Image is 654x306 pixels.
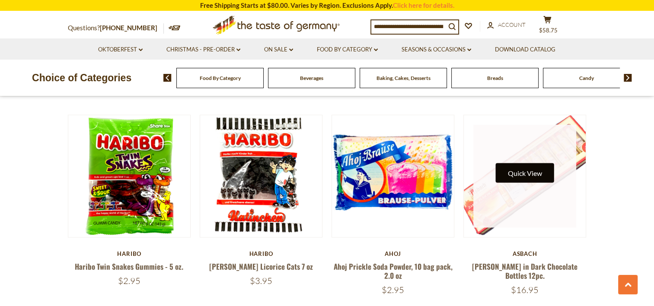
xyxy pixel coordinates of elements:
[334,261,453,281] a: Ahoj Prickle Soda Powder, 10 bag pack, 2.0 oz
[624,74,632,82] img: next arrow
[68,22,164,34] p: Questions?
[209,261,313,272] a: [PERSON_NAME] Licorice Cats 7 oz
[496,163,554,183] button: Quick View
[376,75,431,81] a: Baking, Cakes, Desserts
[464,115,586,238] img: Asbach Brandy in Dark Chocolate Bottles 12pc.
[118,275,140,286] span: $2.95
[498,21,526,28] span: Account
[393,1,454,9] a: Click here for details.
[163,74,172,82] img: previous arrow
[579,75,594,81] a: Candy
[264,45,293,54] a: On Sale
[487,75,503,81] a: Breads
[332,250,455,257] div: Ahoj
[200,115,322,238] img: Haribo Katinchen Licorice Cats 7 oz
[495,45,555,54] a: Download Catalog
[487,20,526,30] a: Account
[68,115,191,238] img: Haribo Twin Snakes Gummies - 5 oz.
[250,275,272,286] span: $3.95
[68,250,191,257] div: Haribo
[472,261,577,281] a: [PERSON_NAME] in Dark Chocolate Bottles 12pc.
[317,45,378,54] a: Food By Category
[200,75,241,81] a: Food By Category
[511,284,539,295] span: $16.95
[402,45,471,54] a: Seasons & Occasions
[539,27,558,34] span: $58.75
[382,284,404,295] span: $2.95
[463,250,587,257] div: Asbach
[100,24,157,32] a: [PHONE_NUMBER]
[75,261,183,272] a: Haribo Twin Snakes Gummies - 5 oz.
[535,16,561,37] button: $58.75
[332,115,454,238] img: Ahoj Prickle Soda Powder, 10 bag pack, 2.0 oz
[300,75,323,81] a: Beverages
[200,250,323,257] div: Haribo
[166,45,240,54] a: Christmas - PRE-ORDER
[98,45,143,54] a: Oktoberfest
